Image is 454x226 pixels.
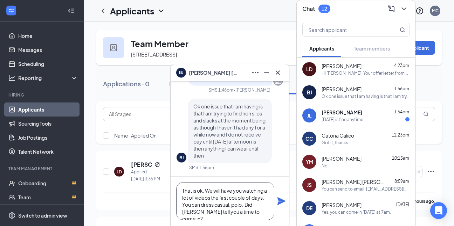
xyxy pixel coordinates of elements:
button: ChevronDown [398,3,410,14]
span: 8:59am [394,179,409,184]
span: [PERSON_NAME] [322,109,362,116]
svg: ChevronDown [400,5,408,13]
div: LD [117,169,122,175]
span: [PERSON_NAME] [322,62,362,69]
span: [DATE] [396,202,409,207]
a: Home [18,29,78,43]
div: Yes, you can come in [DATE] at 7am. [322,209,391,215]
div: Team Management [8,166,77,172]
div: Ok one issue that I am having is that I am trying to find non slips and slacks at the moment bein... [322,93,410,99]
span: [PERSON_NAME] [322,201,362,208]
div: JS [307,181,312,188]
div: Hi [PERSON_NAME], Your offer letter from Brewing Brand Management for your role as Team Member is... [322,70,410,76]
div: SMS 1:56pm [189,165,214,171]
span: Ok one issue that I am having is that I am trying to find non slips and slacks at the moment bein... [193,103,266,159]
svg: Analysis [8,74,15,81]
button: Minimize [261,67,272,78]
h1: Applicants [110,5,154,17]
span: 1:56pm [394,86,409,91]
button: Waiting on Applicant [382,166,422,177]
div: [DATE] is fine anytime [322,117,363,122]
h3: Chat [302,5,315,13]
div: BJ [307,89,312,96]
svg: WorkstreamLogo [8,7,15,14]
svg: ComposeMessage [387,5,395,13]
span: 12:23pm [392,132,409,138]
span: [STREET_ADDRESS] [131,51,177,58]
input: Search applicant [303,23,386,36]
div: Applied [DATE] 3:35 PM [131,168,160,182]
span: Team members [354,45,390,52]
div: SMS 1:46pm [208,87,233,93]
span: Applicants [309,45,334,52]
svg: Minimize [262,68,271,77]
div: Applications · 0 [103,79,150,88]
textarea: That is ok. We will have you watching a lot of videos the first couple of days. You can dress cas... [176,182,274,220]
span: Name · Applied On [114,132,157,139]
input: All Stages [109,110,173,118]
div: YM [306,158,313,165]
div: BJ [179,155,184,161]
div: JL [307,112,312,119]
a: Talent Network [18,145,78,159]
svg: Ellipses [251,68,260,77]
div: LD [306,66,312,73]
span: [PERSON_NAME] [322,155,362,162]
button: ComposeMessage [386,3,397,14]
div: No . [322,163,329,169]
h3: Team Member [131,38,188,49]
a: Applicants [18,102,78,117]
span: • [PERSON_NAME] [233,87,270,93]
span: [PERSON_NAME] [PERSON_NAME] [322,178,385,185]
a: OnboardingCrown [18,176,78,190]
span: 10:15am [392,155,409,161]
span: 4:23pm [394,63,409,68]
svg: ChevronDown [157,7,165,15]
div: CC [305,135,313,142]
svg: Collapse [68,7,75,14]
svg: MagnifyingGlass [423,111,429,117]
a: Sourcing Tools [18,117,78,131]
a: Job Postings [18,131,78,145]
div: MC [432,8,439,14]
button: Ellipses [250,67,261,78]
span: [PERSON_NAME] [PERSON_NAME] [189,69,238,77]
svg: Reapply [154,162,160,167]
svg: QuestionInfo [415,7,424,15]
svg: MagnifyingGlass [400,27,405,33]
svg: Ellipses [427,167,435,176]
div: Switch to admin view [18,212,67,219]
svg: Cross [274,68,282,77]
div: Got it,Thanks [322,140,348,146]
h5: [PERSON_NAME] [131,161,152,168]
div: 12 [322,6,327,12]
div: Reporting [18,74,78,81]
b: 4 hours ago [411,199,434,204]
div: Hiring [8,92,77,98]
a: Messages [18,43,78,57]
svg: ChevronLeft [99,7,107,15]
svg: Plane [277,197,286,205]
div: DE [306,205,312,212]
span: Catoria Calico [322,132,354,139]
a: Scheduling [18,57,78,71]
svg: Settings [8,212,15,219]
div: Interviews · 12 [169,79,211,88]
img: user icon [110,44,117,51]
div: Open Intercom Messenger [430,202,447,219]
button: Cross [272,67,283,78]
a: TeamCrown [18,190,78,204]
span: 1:54pm [394,109,409,114]
span: [PERSON_NAME] [322,86,362,93]
div: You can send to email. [EMAIL_ADDRESS][DOMAIN_NAME] Please make sure there are no glares, when ta... [322,186,410,192]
